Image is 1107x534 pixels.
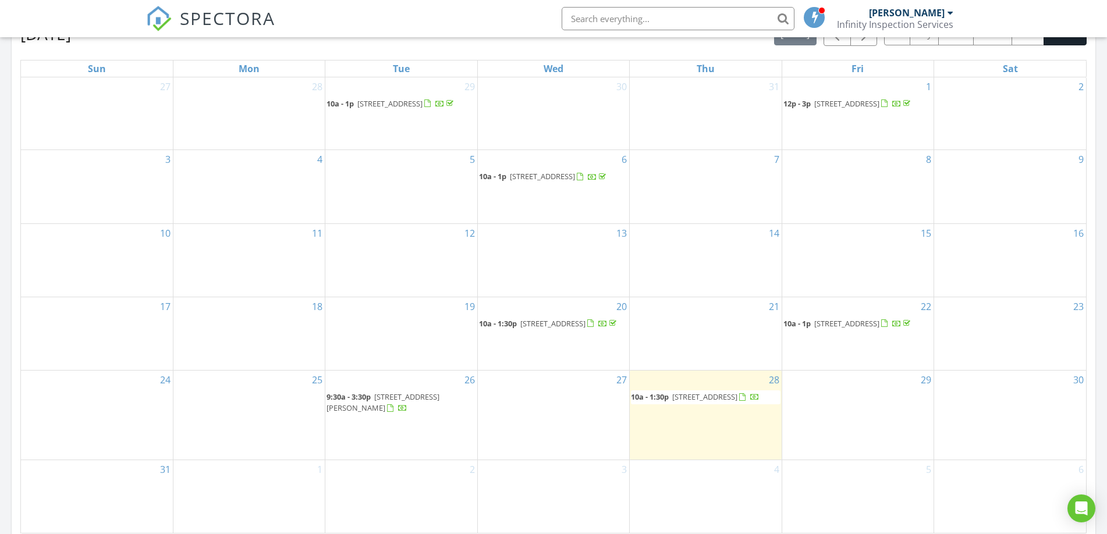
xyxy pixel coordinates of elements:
[619,460,629,479] a: Go to September 3, 2025
[672,391,737,402] span: [STREET_ADDRESS]
[477,223,629,297] td: Go to August 13, 2025
[86,60,108,77] a: Sunday
[783,97,932,111] a: 12p - 3p [STREET_ADDRESS]
[1067,494,1095,522] div: Open Intercom Messenger
[924,150,934,169] a: Go to August 8, 2025
[325,223,477,297] td: Go to August 12, 2025
[924,77,934,96] a: Go to August 1, 2025
[477,77,629,150] td: Go to July 30, 2025
[163,150,173,169] a: Go to August 3, 2025
[158,297,173,316] a: Go to August 17, 2025
[1071,371,1086,389] a: Go to August 30, 2025
[630,460,782,532] td: Go to September 4, 2025
[327,97,476,111] a: 10a - 1p [STREET_ADDRESS]
[630,223,782,297] td: Go to August 14, 2025
[479,318,619,329] a: 10a - 1:30p [STREET_ADDRESS]
[327,391,439,413] span: [STREET_ADDRESS][PERSON_NAME]
[325,150,477,223] td: Go to August 5, 2025
[146,6,172,31] img: The Best Home Inspection Software - Spectora
[934,223,1086,297] td: Go to August 16, 2025
[477,371,629,460] td: Go to August 27, 2025
[694,60,717,77] a: Thursday
[934,77,1086,150] td: Go to August 2, 2025
[837,19,953,30] div: Infinity Inspection Services
[21,77,173,150] td: Go to July 27, 2025
[173,460,325,532] td: Go to September 1, 2025
[767,224,782,243] a: Go to August 14, 2025
[772,150,782,169] a: Go to August 7, 2025
[614,297,629,316] a: Go to August 20, 2025
[325,371,477,460] td: Go to August 26, 2025
[479,318,517,329] span: 10a - 1:30p
[782,223,934,297] td: Go to August 15, 2025
[479,170,628,184] a: 10a - 1p [STREET_ADDRESS]
[479,171,506,181] span: 10a - 1p
[310,224,325,243] a: Go to August 11, 2025
[814,98,879,109] span: [STREET_ADDRESS]
[767,371,782,389] a: Go to August 28, 2025
[21,371,173,460] td: Go to August 24, 2025
[918,371,934,389] a: Go to August 29, 2025
[325,77,477,150] td: Go to July 29, 2025
[614,224,629,243] a: Go to August 13, 2025
[1071,224,1086,243] a: Go to August 16, 2025
[462,297,477,316] a: Go to August 19, 2025
[510,171,575,181] span: [STREET_ADDRESS]
[1000,60,1020,77] a: Saturday
[479,317,628,331] a: 10a - 1:30p [STREET_ADDRESS]
[631,391,760,402] a: 10a - 1:30p [STREET_ADDRESS]
[849,60,866,77] a: Friday
[783,98,811,109] span: 12p - 3p
[1076,77,1086,96] a: Go to August 2, 2025
[767,297,782,316] a: Go to August 21, 2025
[630,371,782,460] td: Go to August 28, 2025
[918,297,934,316] a: Go to August 22, 2025
[462,224,477,243] a: Go to August 12, 2025
[477,297,629,370] td: Go to August 20, 2025
[562,7,794,30] input: Search everything...
[918,224,934,243] a: Go to August 15, 2025
[467,150,477,169] a: Go to August 5, 2025
[541,60,566,77] a: Wednesday
[630,150,782,223] td: Go to August 7, 2025
[614,371,629,389] a: Go to August 27, 2025
[173,223,325,297] td: Go to August 11, 2025
[477,150,629,223] td: Go to August 6, 2025
[327,391,371,402] span: 9:30a - 3:30p
[325,460,477,532] td: Go to September 2, 2025
[462,77,477,96] a: Go to July 29, 2025
[520,318,586,329] span: [STREET_ADDRESS]
[327,391,439,413] a: 9:30a - 3:30p [STREET_ADDRESS][PERSON_NAME]
[934,150,1086,223] td: Go to August 9, 2025
[782,150,934,223] td: Go to August 8, 2025
[814,318,879,329] span: [STREET_ADDRESS]
[310,371,325,389] a: Go to August 25, 2025
[1071,297,1086,316] a: Go to August 23, 2025
[631,390,780,404] a: 10a - 1:30p [STREET_ADDRESS]
[782,371,934,460] td: Go to August 29, 2025
[772,460,782,479] a: Go to September 4, 2025
[158,460,173,479] a: Go to August 31, 2025
[236,60,262,77] a: Monday
[477,460,629,532] td: Go to September 3, 2025
[315,460,325,479] a: Go to September 1, 2025
[21,460,173,532] td: Go to August 31, 2025
[21,150,173,223] td: Go to August 3, 2025
[158,77,173,96] a: Go to July 27, 2025
[767,77,782,96] a: Go to July 31, 2025
[146,16,275,40] a: SPECTORA
[934,371,1086,460] td: Go to August 30, 2025
[327,390,476,415] a: 9:30a - 3:30p [STREET_ADDRESS][PERSON_NAME]
[173,297,325,370] td: Go to August 18, 2025
[619,150,629,169] a: Go to August 6, 2025
[315,150,325,169] a: Go to August 4, 2025
[783,318,913,329] a: 10a - 1p [STREET_ADDRESS]
[869,7,945,19] div: [PERSON_NAME]
[173,77,325,150] td: Go to July 28, 2025
[310,77,325,96] a: Go to July 28, 2025
[1076,150,1086,169] a: Go to August 9, 2025
[782,77,934,150] td: Go to August 1, 2025
[173,150,325,223] td: Go to August 4, 2025
[1076,460,1086,479] a: Go to September 6, 2025
[783,318,811,329] span: 10a - 1p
